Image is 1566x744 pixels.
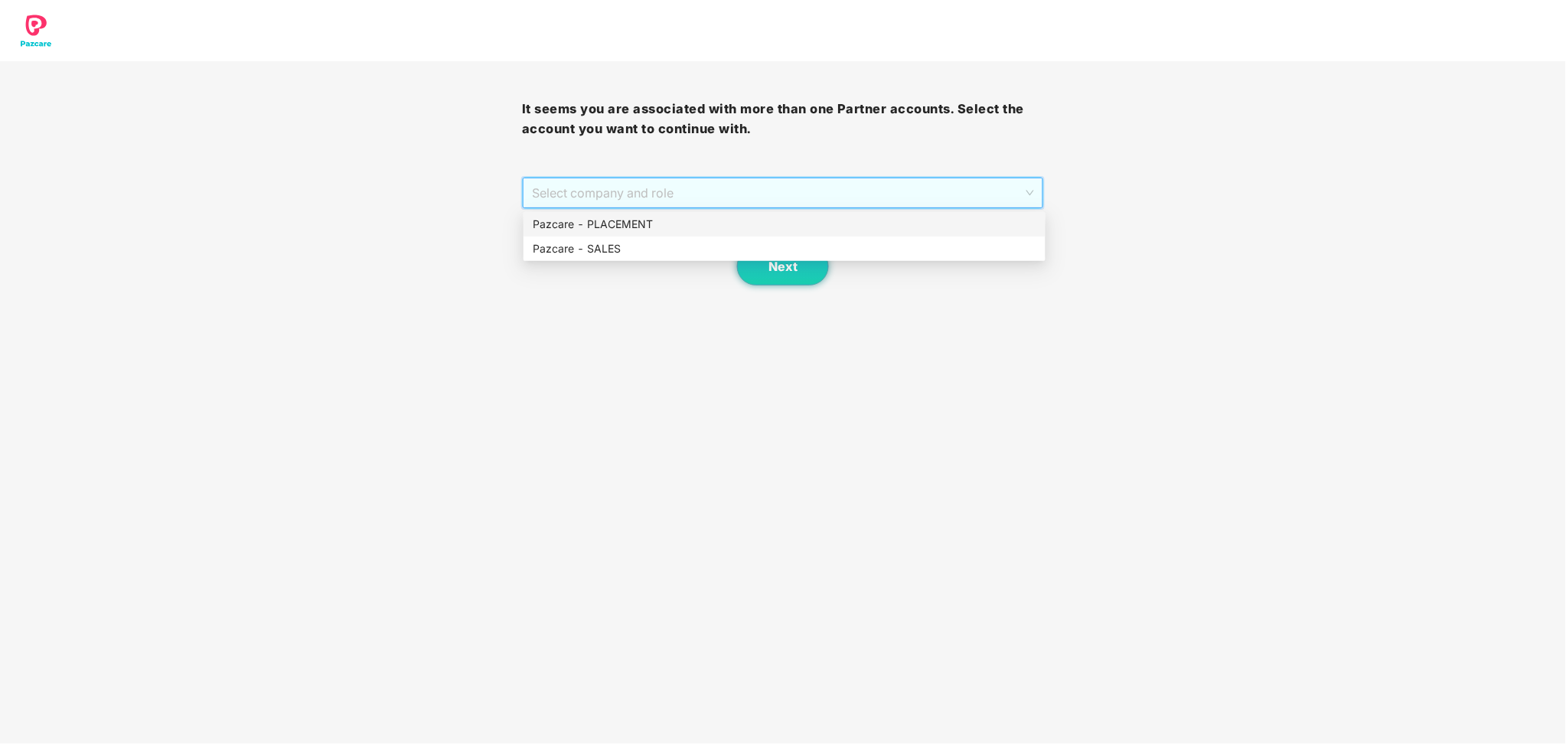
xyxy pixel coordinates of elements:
[522,100,1044,139] h3: It seems you are associated with more than one Partner accounts. Select the account you want to c...
[533,216,1036,233] div: Pazcare - PLACEMENT
[524,237,1046,261] div: Pazcare - SALES
[524,212,1046,237] div: Pazcare - PLACEMENT
[737,247,829,286] button: Next
[533,240,1036,257] div: Pazcare - SALES
[768,259,798,274] span: Next
[532,178,1034,207] span: Select company and role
